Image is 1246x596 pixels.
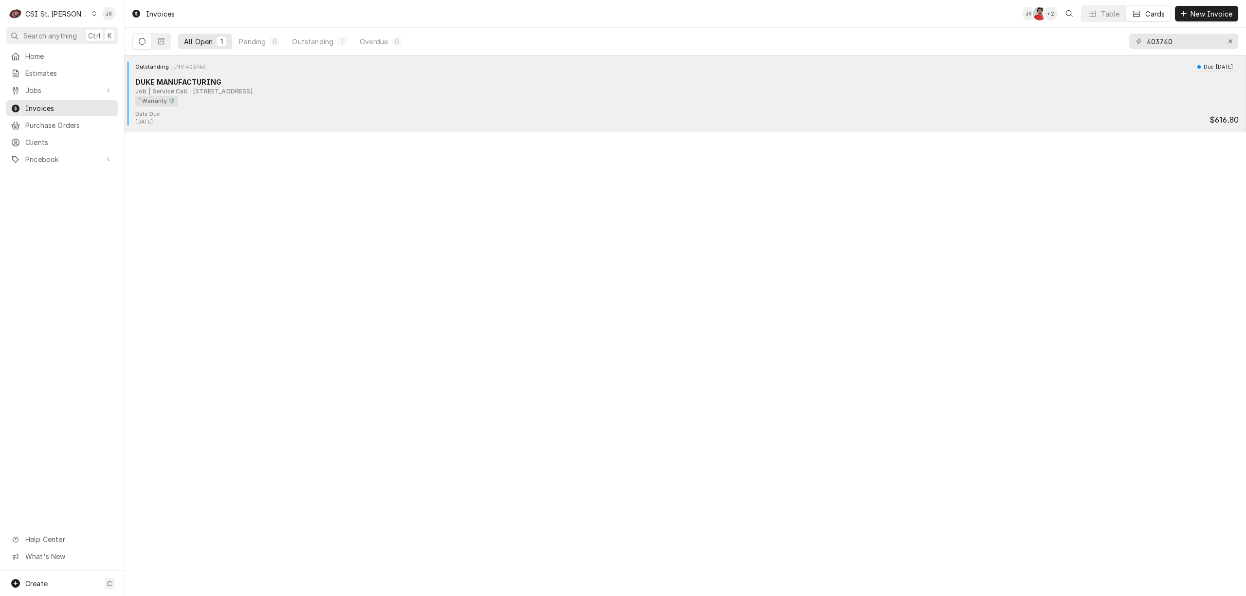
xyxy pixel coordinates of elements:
[360,36,388,47] div: Overdue
[6,531,118,547] a: Go to Help Center
[6,117,118,133] a: Purchase Orders
[6,82,118,98] a: Go to Jobs
[174,63,206,71] div: Object ID
[6,151,118,167] a: Go to Pricebook
[135,96,178,107] div: ¹ Warranty 🛡️
[107,578,112,589] span: C
[6,48,118,64] a: Home
[1189,9,1234,19] span: New Invoice
[1147,34,1220,49] input: Keyword search
[25,85,99,95] span: Jobs
[128,62,1242,72] div: Card Header
[135,87,187,96] div: Object Subtext Primary
[108,31,112,41] span: K
[25,51,113,61] span: Home
[23,31,77,41] span: Search anything
[25,534,112,544] span: Help Center
[190,87,253,96] div: Object Subtext Secondary
[339,36,345,47] div: 1
[1223,34,1238,49] button: Erase input
[272,36,277,47] div: 0
[1044,7,1058,20] div: + 2
[135,77,1239,87] div: Object Title
[135,110,161,126] div: Card Footer Extra Context
[25,9,89,19] div: CSI St. [PERSON_NAME]
[6,65,118,81] a: Estimates
[135,87,1239,96] div: Object Subtext
[6,27,118,44] button: Search anythingCtrlK
[135,119,153,125] span: [DATE]
[184,36,213,47] div: All Open
[9,7,22,20] div: C
[128,110,1242,126] div: Card Footer
[25,579,48,588] span: Create
[135,62,206,72] div: Card Header Primary Content
[6,100,118,116] a: Invoices
[6,134,118,150] a: Clients
[1145,9,1165,19] div: Cards
[25,120,113,130] span: Purchase Orders
[102,7,116,20] div: JR
[135,96,1235,107] div: Object Tag List
[1101,9,1120,19] div: Table
[219,36,224,47] div: 1
[25,68,113,78] span: Estimates
[1175,6,1238,21] button: New Invoice
[1209,114,1239,126] div: Card Footer Primary Content
[292,36,333,47] div: Outstanding
[135,118,161,126] div: Object Extra Context Footer Value
[88,31,101,41] span: Ctrl
[25,551,112,561] span: What's New
[1062,6,1077,21] button: Open search
[128,77,1242,106] div: Card Body
[6,548,118,564] a: Go to What's New
[394,36,400,47] div: 0
[1022,7,1036,20] div: Jessica Rentfro's Avatar
[1033,7,1046,20] div: Nicholas Faubert's Avatar
[25,103,113,113] span: Invoices
[125,55,1246,132] div: Invoice Card: INV-403740
[9,7,22,20] div: CSI St. Louis's Avatar
[1191,62,1239,72] div: Card Header Secondary Content
[135,110,161,118] div: Object Extra Context Footer Label
[1201,63,1233,71] div: Due [DATE]
[25,154,99,164] span: Pricebook
[1033,7,1046,20] div: NF
[102,7,116,20] div: Jessica Rentfro's Avatar
[135,63,171,71] div: Object State
[1194,62,1239,72] div: Object Status
[1022,7,1036,20] div: JR
[239,36,266,47] div: Pending
[25,137,113,147] span: Clients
